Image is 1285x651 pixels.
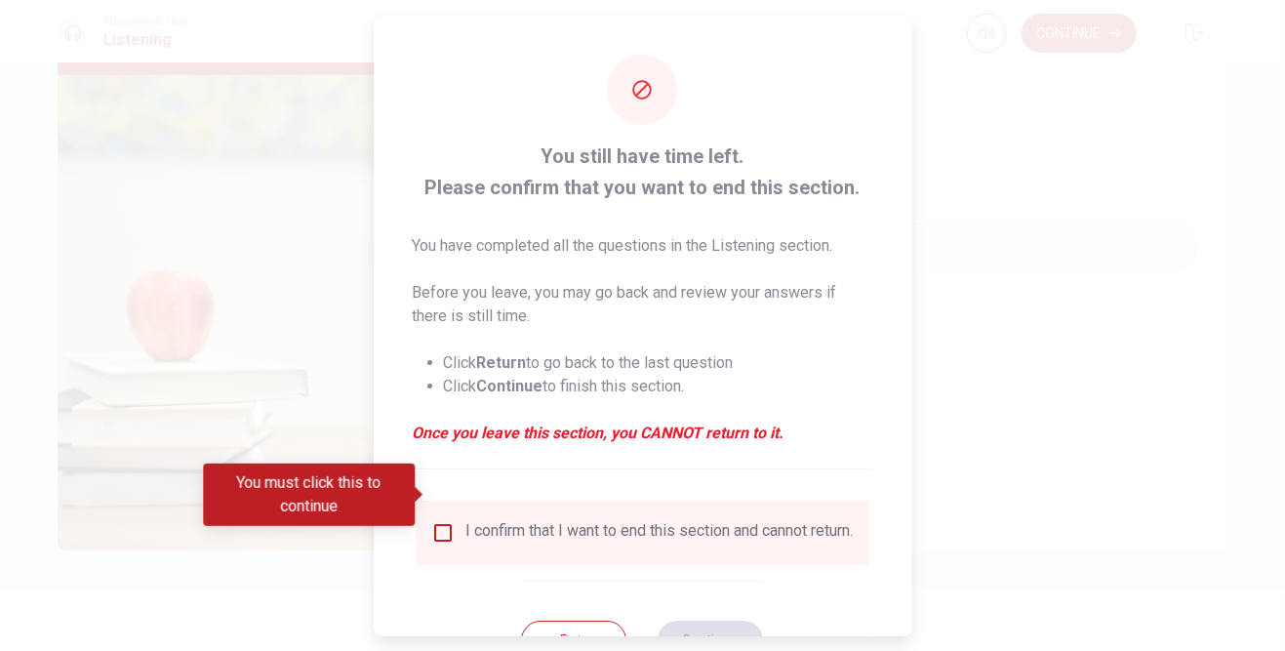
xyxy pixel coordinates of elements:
strong: Return [477,353,527,372]
li: Click to go back to the last question [444,351,872,375]
em: Once you leave this section, you CANNOT return to it. [413,422,872,445]
p: You have completed all the questions in the Listening section. [413,234,872,258]
span: You must click this to continue [431,521,455,545]
li: Click to finish this section. [444,375,872,398]
strong: Continue [477,377,543,395]
div: I confirm that I want to end this section and cannot return. [466,521,854,545]
p: Before you leave, you may go back and review your answers if there is still time. [413,281,872,328]
div: You must click this to continue [203,464,415,526]
span: You still have time left. Please confirm that you want to end this section. [413,141,872,203]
